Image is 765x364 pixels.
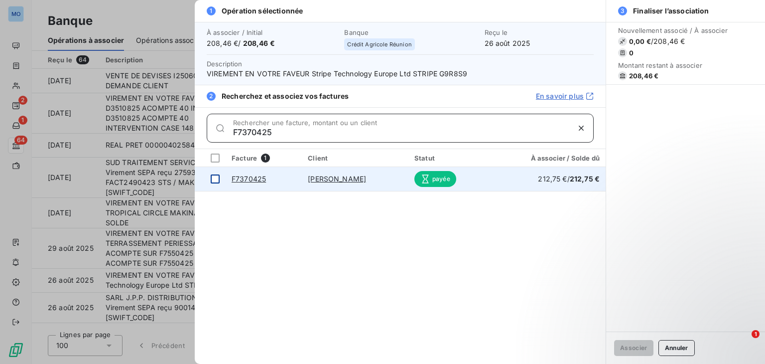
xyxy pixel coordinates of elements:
[651,36,685,46] span: / 208,46 €
[308,175,366,183] a: [PERSON_NAME]
[207,92,216,101] span: 2
[232,175,266,183] a: F7370425
[222,6,303,16] span: Opération sélectionnée
[629,72,658,80] span: 208,46 €
[618,26,728,34] span: Nouvellement associé / À associer
[536,91,594,101] a: En savoir plus
[570,175,600,183] span: 212,75 €
[344,28,478,36] span: Banque
[207,6,216,15] span: 1
[261,154,270,163] span: 1
[414,171,456,187] span: payée
[485,28,594,48] div: 26 août 2025
[618,61,728,69] span: Montant restant à associer
[207,28,338,36] span: À associer / Initial
[207,69,594,79] span: VIREMENT EN VOTRE FAVEUR Stripe Technology Europe Ltd STRIPE G9R8S9
[498,154,600,162] div: À associer / Solde dû
[731,330,755,354] iframe: Intercom live chat
[308,154,402,162] div: Client
[207,60,243,68] span: Description
[485,28,594,36] span: Reçu le
[233,127,569,137] input: placeholder
[614,340,653,356] button: Associer
[629,49,634,57] span: 0
[629,37,651,45] span: 0,00 €
[538,175,600,183] span: 212,75 € /
[222,91,349,101] span: Recherchez et associez vos factures
[414,154,486,162] div: Statut
[566,267,765,337] iframe: Intercom notifications message
[243,39,275,47] span: 208,46 €
[658,340,695,356] button: Annuler
[347,41,411,47] span: Crédit Agricole Réunion
[633,6,709,16] span: Finaliser l’association
[752,330,760,338] span: 1
[618,6,627,15] span: 3
[232,154,296,163] div: Facture
[207,38,338,48] span: 208,46 € /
